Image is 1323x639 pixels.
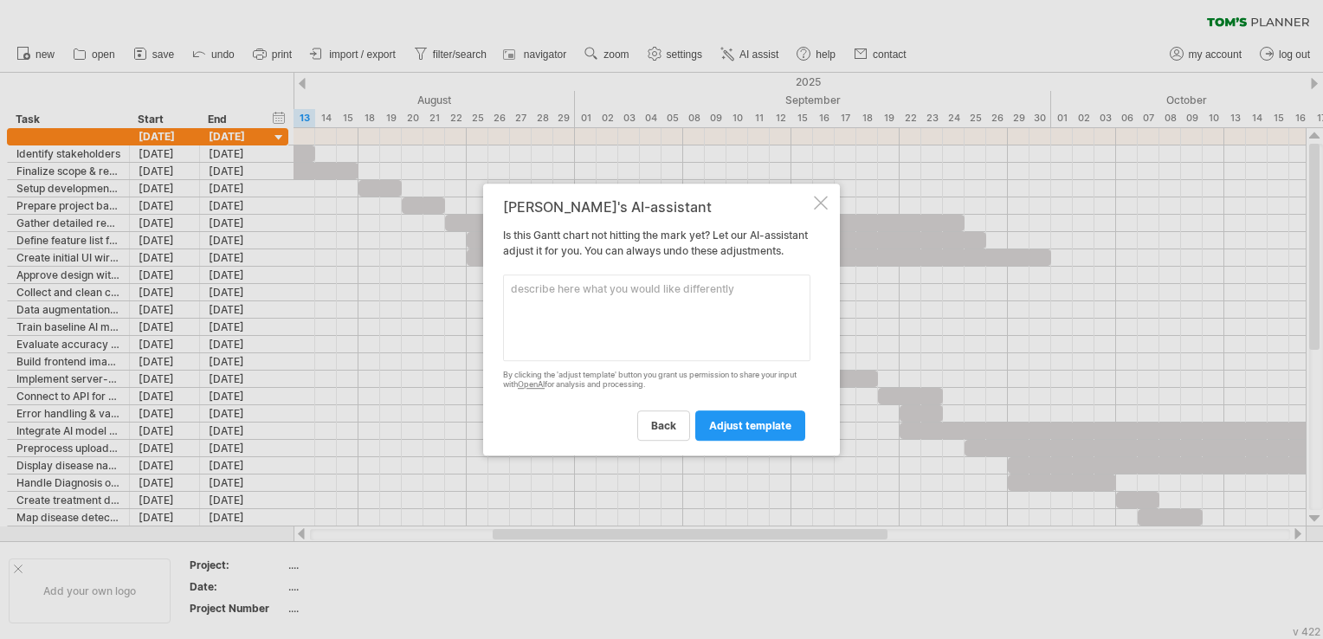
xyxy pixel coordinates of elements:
[518,379,545,389] a: OpenAI
[695,410,805,441] a: adjust template
[709,419,791,432] span: adjust template
[637,410,690,441] a: back
[503,199,810,215] div: [PERSON_NAME]'s AI-assistant
[503,199,810,440] div: Is this Gantt chart not hitting the mark yet? Let our AI-assistant adjust it for you. You can alw...
[651,419,676,432] span: back
[503,371,810,390] div: By clicking the 'adjust template' button you grant us permission to share your input with for ana...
